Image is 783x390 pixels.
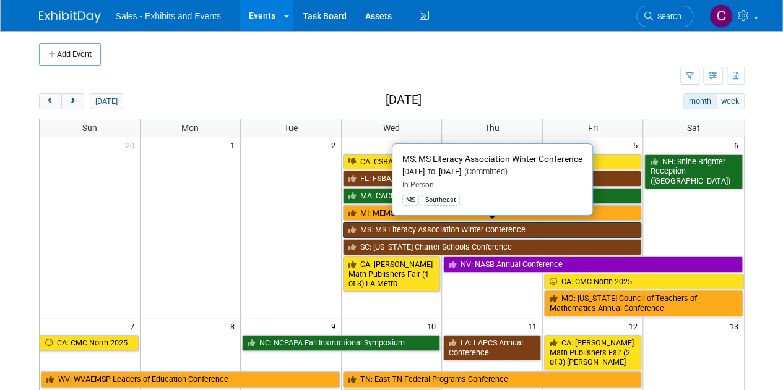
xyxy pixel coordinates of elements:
[729,318,744,334] span: 13
[644,154,742,189] a: NH: Shine Brighter Reception ([GEOGRAPHIC_DATA])
[343,256,441,292] a: CA: [PERSON_NAME] Math Publishers Fair (1 of 3) LA Metro
[627,318,642,334] span: 12
[90,93,123,109] button: [DATE]
[422,195,460,206] div: Southeast
[709,4,733,28] img: Christine Lurz
[485,123,500,133] span: Thu
[544,274,744,290] a: CA: CMC North 2025
[683,93,716,109] button: month
[229,137,240,153] span: 1
[443,335,541,360] a: LA: LAPCS Annual Conference
[343,205,642,221] a: MI: MEMSPA Annual Conference
[716,93,744,109] button: week
[636,6,693,27] a: Search
[687,123,700,133] span: Sat
[544,335,642,370] a: CA: [PERSON_NAME] Math Publishers Fair (2 of 3) [PERSON_NAME]
[402,180,434,189] span: In-Person
[430,137,441,153] span: 3
[383,123,400,133] span: Wed
[527,318,542,334] span: 11
[531,137,542,153] span: 4
[631,137,642,153] span: 5
[41,371,340,388] a: WV: WVAEMSP Leaders of Education Conference
[124,137,140,153] span: 30
[402,167,582,177] div: [DATE] to [DATE]
[82,123,97,133] span: Sun
[242,335,440,351] a: NC: NCPAPA Fall Instructional Symposium
[330,318,341,334] span: 9
[229,318,240,334] span: 8
[544,290,743,316] a: MO: [US_STATE] Council of Teachers of Mathematics Annual Conference
[61,93,84,109] button: next
[39,43,101,66] button: Add Event
[343,222,642,238] a: MS: MS Literacy Association Winter Conference
[461,167,508,176] span: (Committed)
[116,11,221,21] span: Sales - Exhibits and Events
[443,256,742,273] a: NV: NASB Annual Conference
[343,154,642,170] a: CA: CSBA 2025 Annual Education Conference & Trade Show
[343,188,642,204] a: MA: CACE Fall Leadership Conference
[588,123,598,133] span: Fri
[39,93,62,109] button: prev
[402,195,419,206] div: MS
[40,335,139,351] a: CA: CMC North 2025
[343,371,642,388] a: TN: East TN Federal Programs Conference
[653,12,681,21] span: Search
[129,318,140,334] span: 7
[402,154,582,164] span: MS: MS Literacy Association Winter Conference
[733,137,744,153] span: 6
[181,123,199,133] span: Mon
[330,137,341,153] span: 2
[426,318,441,334] span: 10
[284,123,298,133] span: Tue
[343,239,642,255] a: SC: [US_STATE] Charter Schools Conference
[343,171,642,187] a: FL: FSBA/FADSS Annual Joint Conference
[39,11,101,23] img: ExhibitDay
[385,93,421,107] h2: [DATE]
